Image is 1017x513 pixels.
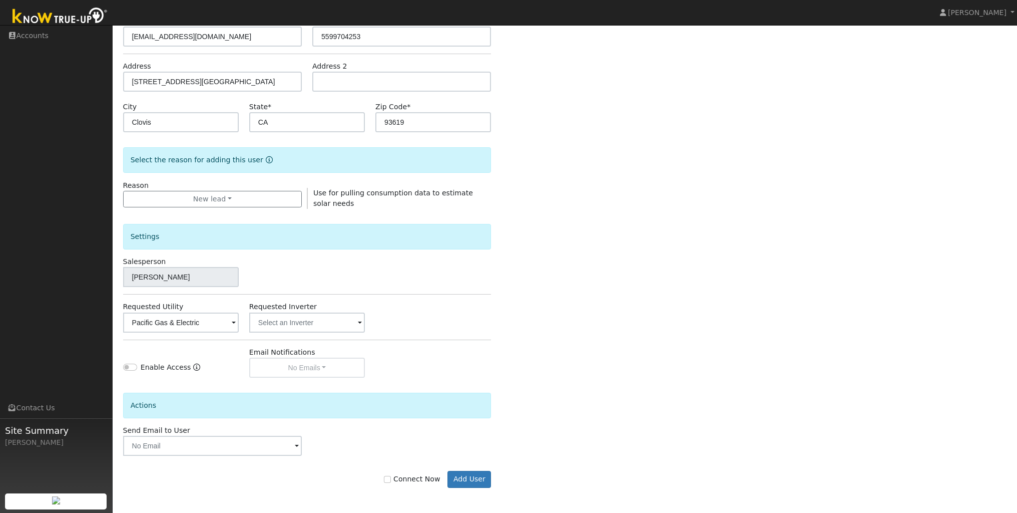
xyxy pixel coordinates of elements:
label: Address [123,61,151,72]
label: Salesperson [123,256,166,267]
input: No Email [123,436,302,456]
div: Select the reason for adding this user [123,147,491,173]
span: Required [407,103,410,111]
label: Address 2 [312,61,347,72]
div: Actions [123,393,491,418]
input: Select a Utility [123,313,239,333]
label: Send Email to User [123,425,190,436]
input: Select an Inverter [249,313,365,333]
label: State [249,102,271,112]
span: Required [268,103,271,111]
label: Email Notifications [249,347,315,358]
div: [PERSON_NAME] [5,437,107,448]
div: Settings [123,224,491,249]
label: Requested Inverter [249,302,317,312]
button: New lead [123,191,302,208]
span: Use for pulling consumption data to estimate solar needs [313,189,473,207]
label: Enable Access [141,362,191,373]
label: Zip Code [375,102,410,112]
a: Reason for new user [263,156,273,164]
span: Site Summary [5,424,107,437]
label: Connect Now [384,474,440,484]
input: Connect Now [384,476,391,483]
label: City [123,102,137,112]
span: [PERSON_NAME] [948,9,1006,17]
img: retrieve [52,496,60,504]
img: Know True-Up [8,6,113,28]
label: Requested Utility [123,302,184,312]
label: Reason [123,180,149,191]
button: Add User [447,471,491,488]
a: Enable Access [193,362,200,378]
input: Select a User [123,267,239,287]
